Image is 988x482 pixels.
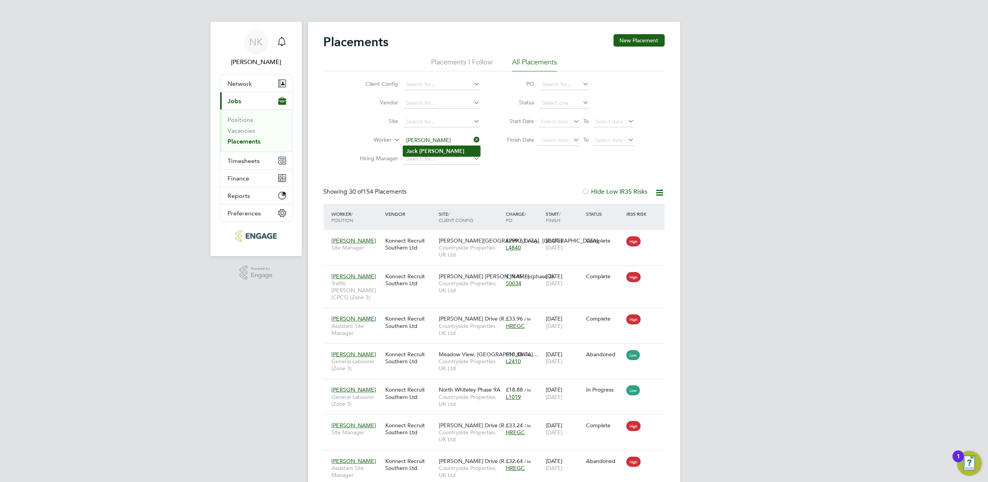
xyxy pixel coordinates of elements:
span: [PERSON_NAME] [332,386,376,393]
span: / hr [524,458,531,464]
span: S0034 [506,280,521,287]
span: Finance [228,175,250,182]
a: [PERSON_NAME]Assistant Site ManagerKonnect Recruit Southern Ltd[PERSON_NAME] Drive (R…Countryside... [330,311,665,317]
button: Open Resource Center, 1 new notification [957,451,982,476]
div: Konnect Recruit Southern Ltd [383,269,437,291]
div: Konnect Recruit Southern Ltd [383,418,437,440]
div: Abandoned [586,351,622,358]
span: Timesheets [228,157,260,165]
span: L4840 [506,244,521,251]
div: Site [437,207,504,227]
span: High [626,236,641,246]
span: Low [626,350,640,360]
input: Search for... [404,98,480,109]
span: [PERSON_NAME] [332,351,376,358]
input: Search for... [404,135,480,146]
span: L1019 [506,394,521,401]
label: Status [500,99,535,106]
li: All Placements [512,57,557,71]
b: Jack [406,148,418,154]
span: HREGC [506,429,525,436]
span: Countryside Properties UK Ltd [439,465,502,479]
span: / day [528,238,538,244]
input: Select one [540,98,589,109]
span: To [581,135,591,145]
span: Countryside Properties UK Ltd [439,244,502,258]
div: Complete [586,237,622,244]
span: High [626,314,641,324]
div: [DATE] [544,418,584,440]
span: L2410 [506,358,521,365]
div: [DATE] [544,269,584,291]
span: Powered by [251,265,272,272]
button: New Placement [614,34,665,47]
span: Countryside Properties UK Ltd [439,394,502,407]
a: Positions [228,116,253,123]
span: [PERSON_NAME] Drive (R… [439,422,510,429]
label: Start Date [500,118,535,125]
button: Network [220,75,292,92]
h2: Placements [324,34,389,50]
span: / hr [524,274,531,279]
span: / Finish [546,211,560,223]
span: Preferences [228,210,261,217]
a: [PERSON_NAME]Site ManagerKonnect Recruit Southern Ltd[PERSON_NAME] Drive (R…Countryside Propertie... [330,418,665,424]
a: Vacancies [228,127,255,134]
span: To [581,116,591,126]
button: Preferences [220,205,292,222]
div: In Progress [586,386,622,393]
span: High [626,421,641,431]
span: Meadow View, [GEOGRAPHIC_DATA]… [439,351,538,358]
a: [PERSON_NAME]General Labourer (Zone 3)Konnect Recruit Southern LtdNorth Whiteley Phase 9ACountrys... [330,382,665,388]
div: [DATE] [544,347,584,369]
span: / Client Config [439,211,473,223]
span: / hr [524,316,531,322]
div: [DATE] [544,233,584,255]
span: [DATE] [546,394,562,401]
div: [DATE] [544,454,584,475]
span: 154 Placements [349,188,407,196]
span: HREGC [506,322,525,329]
span: 30 of [349,188,363,196]
span: Site Manager [332,429,381,436]
div: Konnect Recruit Southern Ltd [383,311,437,333]
span: / hr [524,352,531,357]
a: [PERSON_NAME]Site ManagerKonnect Recruit Southern Ltd[PERSON_NAME][GEOGRAPHIC_DATA], [GEOGRAPHIC_... [330,233,665,239]
span: Countryside Properties UK Ltd [439,429,502,443]
span: £19.45 [506,273,523,280]
span: North Whiteley Phase 9A [439,386,500,393]
a: [PERSON_NAME]General Labourer (Zone 3)Konnect Recruit Southern LtdMeadow View, [GEOGRAPHIC_DATA]…... [330,347,665,353]
span: £299.63 [506,237,526,244]
a: [PERSON_NAME]Assistant Site ManagerKonnect Recruit Southern Ltd[PERSON_NAME] Drive (R…Countryside... [330,453,665,460]
div: Konnect Recruit Southern Ltd [383,347,437,369]
span: / Position [332,211,353,223]
nav: Main navigation [210,22,302,256]
div: Complete [586,273,622,280]
span: [DATE] [546,465,562,472]
div: [DATE] [544,382,584,404]
span: £18.88 [506,351,523,358]
input: Search for... [404,154,480,165]
span: £18.88 [506,386,523,393]
div: Showing [324,188,409,196]
span: Select date [541,137,569,144]
span: Countryside Properties UK Ltd [439,280,502,294]
span: [DATE] [546,429,562,436]
button: Timesheets [220,152,292,169]
b: [PERSON_NAME] [419,148,464,154]
span: Countryside Properties UK Ltd [439,358,502,372]
li: Placements I Follow [431,57,493,71]
div: Worker [330,207,383,227]
button: Finance [220,170,292,187]
div: Status [584,207,624,221]
span: [PERSON_NAME] Drive (R… [439,458,510,465]
span: Select date [541,118,569,125]
div: 1 [957,456,960,466]
span: / hr [524,387,531,393]
a: Go to home page [220,230,293,242]
span: £33.24 [506,422,523,429]
label: Vendor [354,99,398,106]
span: [DATE] [546,358,562,365]
label: Hiring Manager [354,155,398,162]
label: Site [354,118,398,125]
